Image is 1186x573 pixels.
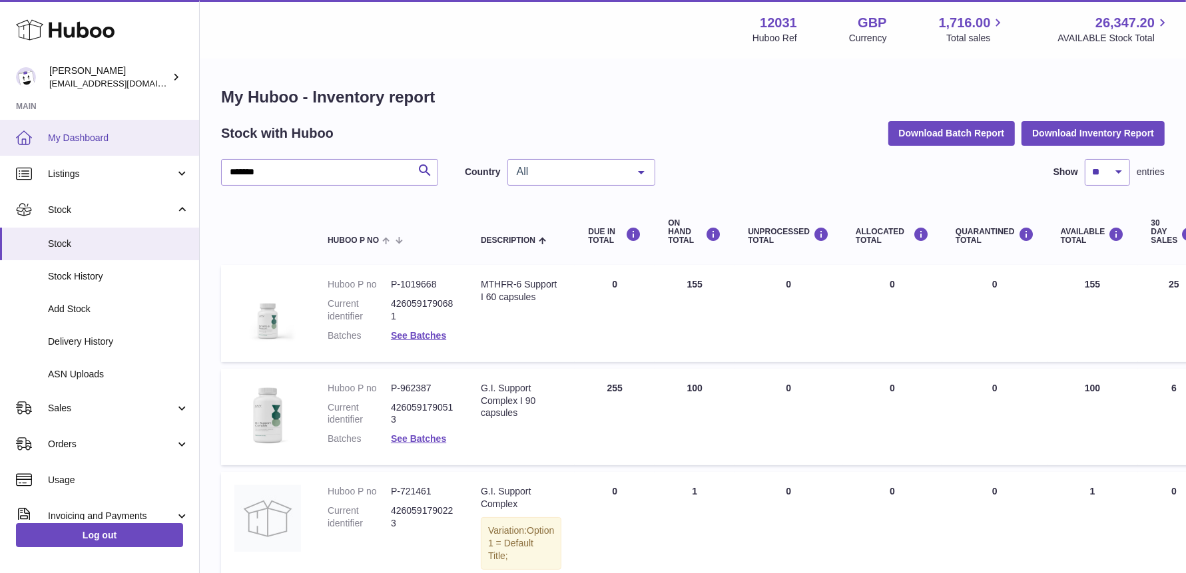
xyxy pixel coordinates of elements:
span: Stock [48,204,175,216]
div: MTHFR-6 Support I 60 capsules [481,278,561,303]
div: [PERSON_NAME] [49,65,169,90]
span: Add Stock [48,303,189,315]
td: 100 [655,369,735,466]
td: 0 [735,265,842,362]
span: Stock [48,238,189,250]
div: ALLOCATED Total [856,227,929,245]
div: DUE IN TOTAL [588,227,641,245]
dt: Huboo P no [328,382,391,395]
div: G.I. Support Complex [481,485,561,510]
dd: P-962387 [391,382,454,395]
span: ASN Uploads [48,368,189,381]
div: Currency [849,32,887,45]
span: Option 1 = Default Title; [488,525,554,561]
span: Usage [48,474,189,486]
a: Log out [16,523,183,547]
button: Download Inventory Report [1022,121,1165,145]
dt: Huboo P no [328,485,391,498]
img: product image [234,485,301,552]
span: Listings [48,168,175,180]
span: Delivery History [48,335,189,348]
span: [EMAIL_ADDRESS][DOMAIN_NAME] [49,78,196,89]
td: 0 [842,265,942,362]
dd: P-721461 [391,485,454,498]
div: Huboo Ref [752,32,797,45]
td: 0 [575,265,655,362]
td: 155 [655,265,735,362]
dt: Batches [328,433,391,445]
div: ON HAND Total [668,219,721,246]
label: Show [1053,166,1078,178]
label: Country [465,166,501,178]
img: product image [234,278,301,345]
img: product image [234,382,301,449]
div: Variation: [481,517,561,570]
dt: Huboo P no [328,278,391,291]
div: QUARANTINED Total [956,227,1034,245]
span: All [513,165,628,178]
dd: P-1019668 [391,278,454,291]
dd: 4260591790681 [391,297,454,323]
h2: Stock with Huboo [221,124,334,142]
dd: 4260591790513 [391,401,454,427]
span: Sales [48,402,175,415]
button: Download Batch Report [888,121,1016,145]
a: See Batches [391,330,446,341]
span: 0 [992,279,998,289]
dt: Current identifier [328,401,391,427]
strong: 12031 [760,14,797,32]
dt: Batches [328,329,391,342]
div: AVAILABLE Total [1061,227,1125,245]
span: Invoicing and Payments [48,510,175,522]
div: UNPROCESSED Total [748,227,829,245]
a: 26,347.20 AVAILABLE Stock Total [1057,14,1170,45]
span: Huboo P no [328,236,379,245]
td: 100 [1047,369,1138,466]
h1: My Huboo - Inventory report [221,87,1165,108]
td: 255 [575,369,655,466]
span: 26,347.20 [1095,14,1155,32]
span: 1,716.00 [939,14,991,32]
span: Orders [48,438,175,451]
dt: Current identifier [328,504,391,530]
dt: Current identifier [328,297,391,323]
img: admin@makewellforyou.com [16,67,36,87]
span: 0 [992,383,998,393]
span: Stock History [48,270,189,283]
td: 0 [842,369,942,466]
span: My Dashboard [48,132,189,144]
span: entries [1137,166,1165,178]
strong: GBP [858,14,886,32]
span: 0 [992,486,998,496]
dd: 4260591790223 [391,504,454,530]
span: Total sales [946,32,1006,45]
a: See Batches [391,433,446,444]
td: 0 [735,369,842,466]
span: Description [481,236,535,245]
div: G.I. Support Complex I 90 capsules [481,382,561,420]
td: 155 [1047,265,1138,362]
a: 1,716.00 Total sales [939,14,1006,45]
span: AVAILABLE Stock Total [1057,32,1170,45]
